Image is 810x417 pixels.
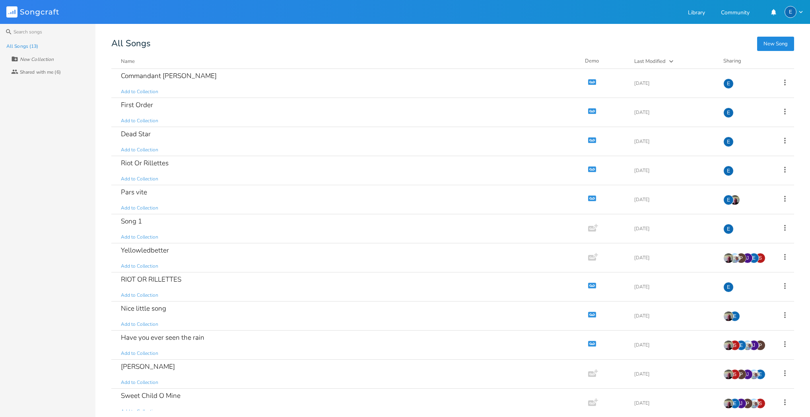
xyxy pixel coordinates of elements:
[755,340,765,350] img: Pierre-Antoine Zufferey
[121,234,158,241] span: Add to Collection
[111,40,794,48] div: All Songs
[121,218,142,225] div: Song 1
[742,369,753,380] div: Jo
[723,282,734,292] div: emmanuel.grasset
[121,72,217,79] div: Commandant [PERSON_NAME]
[723,108,734,118] div: emmanuel.grasset
[121,176,158,182] span: Add to Collection
[723,369,734,380] img: Keith Dalton
[634,139,714,144] div: [DATE]
[634,372,714,376] div: [DATE]
[723,137,734,147] div: emmanuel.grasset
[634,401,714,405] div: [DATE]
[723,78,734,89] div: emmanuel.grasset
[121,160,169,166] div: Riot Or Rillettes
[688,10,705,17] a: Library
[121,305,166,312] div: Nice little song
[634,168,714,173] div: [DATE]
[6,44,38,49] div: All Songs (13)
[634,313,714,318] div: [DATE]
[749,369,759,380] img: Johnny Bühler
[755,369,765,380] div: emmanuel.grasset
[634,343,714,347] div: [DATE]
[634,255,714,260] div: [DATE]
[749,253,759,263] div: emmanuel.grasset
[730,398,740,409] div: emmanuel.grasset
[634,110,714,115] div: [DATE]
[634,284,714,289] div: [DATE]
[20,57,54,62] div: New Collection
[721,10,750,17] a: Community
[121,57,575,65] button: Name
[634,81,714,86] div: [DATE]
[121,408,158,415] span: Add to Collection
[742,340,753,350] img: Johnny Bühler
[634,197,714,202] div: [DATE]
[121,321,158,328] span: Add to Collection
[730,369,740,380] div: sean.alari
[736,253,746,263] img: Pierre-Antoine Zufferey
[755,398,765,409] div: sean.alari
[730,311,740,321] div: emmanuel.grasset
[730,340,740,350] div: sean.alari
[121,392,181,399] div: Sweet Child O Mine
[730,253,740,263] img: Johnny Bühler
[121,88,158,95] span: Add to Collection
[121,276,181,283] div: RIOT OR RILLETTES
[755,253,765,263] div: sean.alari
[121,247,169,254] div: Yellowledbetter
[585,57,625,65] div: Demo
[736,369,746,380] img: Pierre-Antoine Zufferey
[121,147,158,153] span: Add to Collection
[121,58,135,65] div: Name
[121,334,204,341] div: Have you ever seen the rain
[723,398,734,409] img: Keith Dalton
[723,311,734,321] img: Keith Dalton
[757,37,794,51] button: New Song
[742,253,753,263] div: Jo
[723,195,734,205] div: emmanuel.grasset
[723,340,734,350] img: Keith Dalton
[723,57,771,65] div: Sharing
[121,292,158,299] span: Add to Collection
[121,379,158,386] span: Add to Collection
[121,363,175,370] div: [PERSON_NAME]
[121,117,158,124] span: Add to Collection
[723,253,734,263] img: Keith Dalton
[121,131,151,137] div: Dead Star
[121,263,158,270] span: Add to Collection
[723,166,734,176] div: emmanuel.grasset
[20,70,61,74] div: Shared with me (6)
[121,189,147,196] div: Pars vite
[723,224,734,234] div: emmanuel.grasset
[634,57,714,65] button: Last Modified
[121,350,158,357] span: Add to Collection
[121,102,153,108] div: First Order
[634,226,714,231] div: [DATE]
[742,398,753,409] img: Pierre-Antoine Zufferey
[736,398,746,409] div: Jo
[749,340,759,350] div: Jo
[634,58,666,65] div: Last Modified
[736,340,746,350] div: emmanuel.grasset
[730,195,740,205] img: Keith Dalton
[121,205,158,211] span: Add to Collection
[749,398,759,409] img: Johnny Bühler
[785,6,796,18] div: emmanuel.grasset
[785,6,804,18] button: E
